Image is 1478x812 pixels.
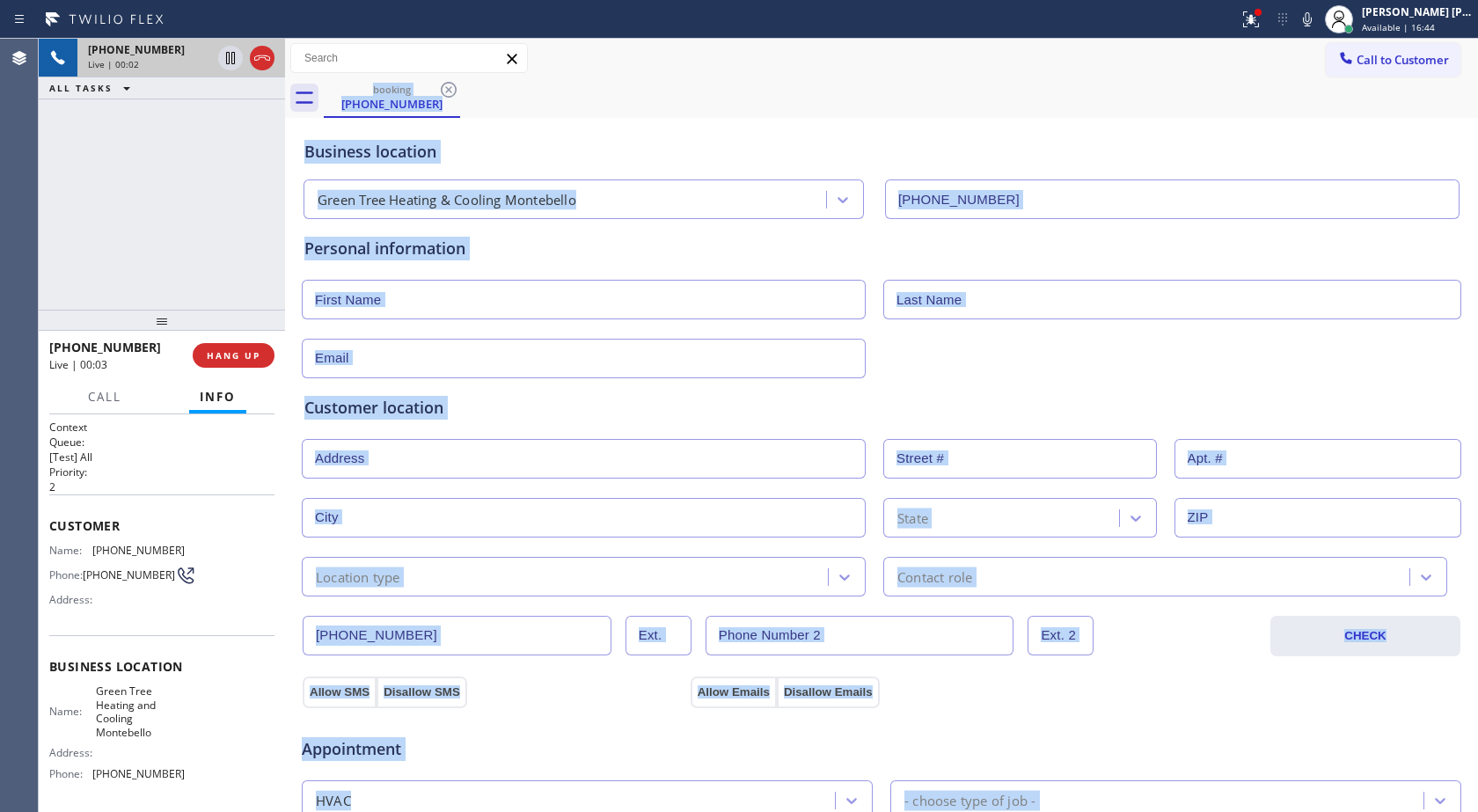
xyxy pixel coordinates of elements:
button: Info [189,380,246,414]
span: [PHONE_NUMBER] [92,767,185,780]
span: Address: [49,593,96,606]
div: [PHONE_NUMBER] [326,96,458,112]
button: Disallow SMS [377,677,467,708]
div: Customer location [304,396,1459,420]
span: [PHONE_NUMBER] [49,339,161,355]
input: Phone Number [303,616,611,655]
span: [PHONE_NUMBER] [88,42,185,57]
h1: Context [49,420,274,435]
span: [PHONE_NUMBER] [83,568,175,582]
input: Search [291,44,527,72]
input: Ext. [626,616,691,655]
span: Address: [49,746,96,759]
input: Address [302,439,866,479]
span: Green Tree Heating and Cooling Montebello [96,684,184,739]
span: Info [200,389,236,405]
span: Appointment [302,737,686,761]
span: Name: [49,705,96,718]
span: Live | 00:02 [88,58,139,70]
div: Personal information [304,237,1459,260]
input: Last Name [883,280,1461,319]
input: City [302,498,866,538]
div: Business location [304,140,1459,164]
div: (323) 207-4379 [326,78,458,116]
button: Call [77,380,132,414]
div: State [897,508,928,528]
div: booking [326,83,458,96]
span: Call to Customer [1357,52,1449,68]
div: Contact role [897,567,972,587]
input: Apt. # [1174,439,1462,479]
span: ALL TASKS [49,82,113,94]
button: Allow Emails [691,677,777,708]
div: Location type [316,567,400,587]
p: 2 [49,479,274,494]
span: HANG UP [207,349,260,362]
button: Call to Customer [1326,43,1460,77]
span: Call [88,389,121,405]
div: [PERSON_NAME] [PERSON_NAME] [1362,4,1473,19]
input: Phone Number [885,179,1460,219]
input: First Name [302,280,866,319]
input: Ext. 2 [1028,616,1094,655]
button: Mute [1295,7,1320,32]
input: Email [302,339,866,378]
button: HANG UP [193,343,274,368]
button: ALL TASKS [39,77,148,99]
div: - choose type of job - [904,790,1035,810]
div: Green Tree Heating & Cooling Montebello [318,190,576,210]
input: Street # [883,439,1157,479]
div: HVAC [316,790,351,810]
button: Disallow Emails [777,677,880,708]
button: CHECK [1270,616,1460,656]
button: Allow SMS [303,677,377,708]
span: Customer [49,517,274,534]
span: Name: [49,544,92,557]
span: Available | 16:44 [1362,21,1435,33]
input: ZIP [1174,498,1462,538]
span: Phone: [49,568,83,582]
button: Hold Customer [218,46,243,70]
button: Hang up [250,46,274,70]
h2: Queue: [49,435,274,450]
span: Phone: [49,767,92,780]
p: [Test] All [49,450,274,465]
span: Business location [49,658,274,675]
h2: Priority: [49,465,274,479]
span: Live | 00:03 [49,357,107,372]
input: Phone Number 2 [706,616,1014,655]
span: [PHONE_NUMBER] [92,544,185,557]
